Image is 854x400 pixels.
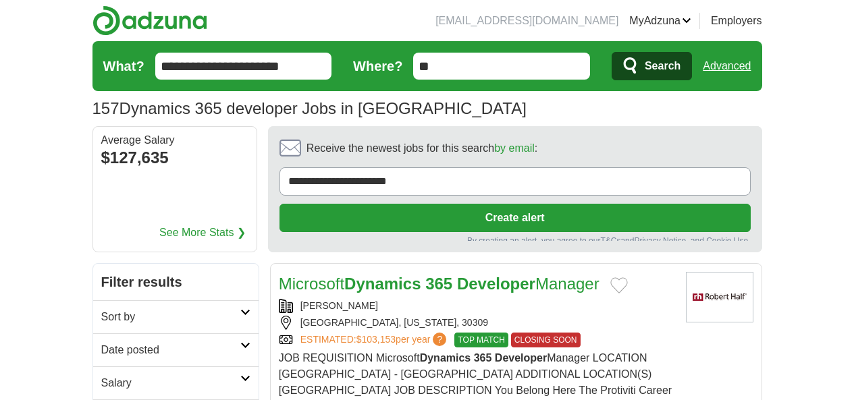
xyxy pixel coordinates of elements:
[306,140,537,156] span: Receive the newest jobs for this search :
[600,236,620,246] a: T&Cs
[457,275,535,293] strong: Developer
[474,352,492,364] strong: 365
[93,333,259,366] a: Date posted
[711,13,762,29] a: Employers
[279,204,751,232] button: Create alert
[279,235,751,241] div: By creating an alert, you agree to our and , and Cookie Use.
[494,142,535,154] a: by email
[101,309,240,325] h2: Sort by
[511,333,581,347] span: CLOSING SOON
[101,375,240,391] h2: Salary
[420,352,471,364] strong: Dynamics
[454,333,508,347] span: TOP MATCH
[103,56,144,76] label: What?
[703,53,751,80] a: Advanced
[279,275,599,293] a: MicrosoftDynamics 365 DeveloperManager
[93,366,259,399] a: Salary
[279,316,675,330] div: [GEOGRAPHIC_DATA], [US_STATE], 30309
[92,5,207,36] img: Adzuna logo
[612,52,692,80] button: Search
[344,275,421,293] strong: Dynamics
[686,272,753,322] img: Robert Half logo
[92,96,119,121] span: 157
[101,135,248,146] div: Average Salary
[610,277,628,293] button: Add to favorite jobs
[435,13,618,29] li: [EMAIL_ADDRESS][DOMAIN_NAME]
[92,99,527,117] h1: Dynamics 365 developer Jobs in [GEOGRAPHIC_DATA]
[495,352,547,364] strong: Developer
[93,300,259,333] a: Sort by
[425,275,452,293] strong: 365
[101,146,248,170] div: $127,635
[433,333,446,346] span: ?
[300,300,378,311] a: [PERSON_NAME]
[93,264,259,300] h2: Filter results
[629,13,691,29] a: MyAdzuna
[353,56,402,76] label: Where?
[300,333,450,347] a: ESTIMATED:$103,153per year?
[101,342,240,358] h2: Date posted
[356,334,396,345] span: $103,153
[159,225,246,241] a: See More Stats ❯
[634,236,686,246] a: Privacy Notice
[645,53,680,80] span: Search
